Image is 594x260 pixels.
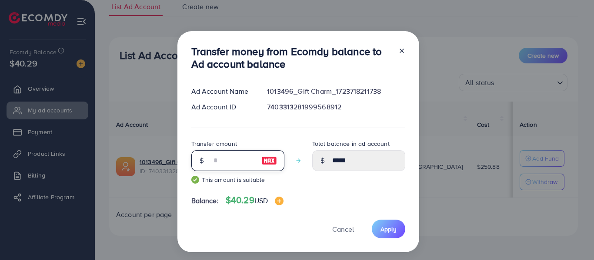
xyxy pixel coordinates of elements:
h4: $40.29 [226,195,284,206]
iframe: Chat [557,221,587,253]
div: 7403313281999568912 [260,102,412,112]
span: Balance: [191,196,219,206]
label: Total balance in ad account [312,139,390,148]
div: Ad Account Name [184,86,260,96]
img: image [275,197,284,205]
img: image [261,155,277,166]
h3: Transfer money from Ecomdy balance to Ad account balance [191,45,391,70]
span: Cancel [332,224,354,234]
label: Transfer amount [191,139,237,148]
span: USD [254,196,268,205]
div: 1013496_Gift Charm_1723718211738 [260,86,412,96]
img: guide [191,176,199,184]
span: Apply [380,225,397,234]
div: Ad Account ID [184,102,260,112]
button: Cancel [321,220,365,238]
button: Apply [372,220,405,238]
small: This amount is suitable [191,175,284,184]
